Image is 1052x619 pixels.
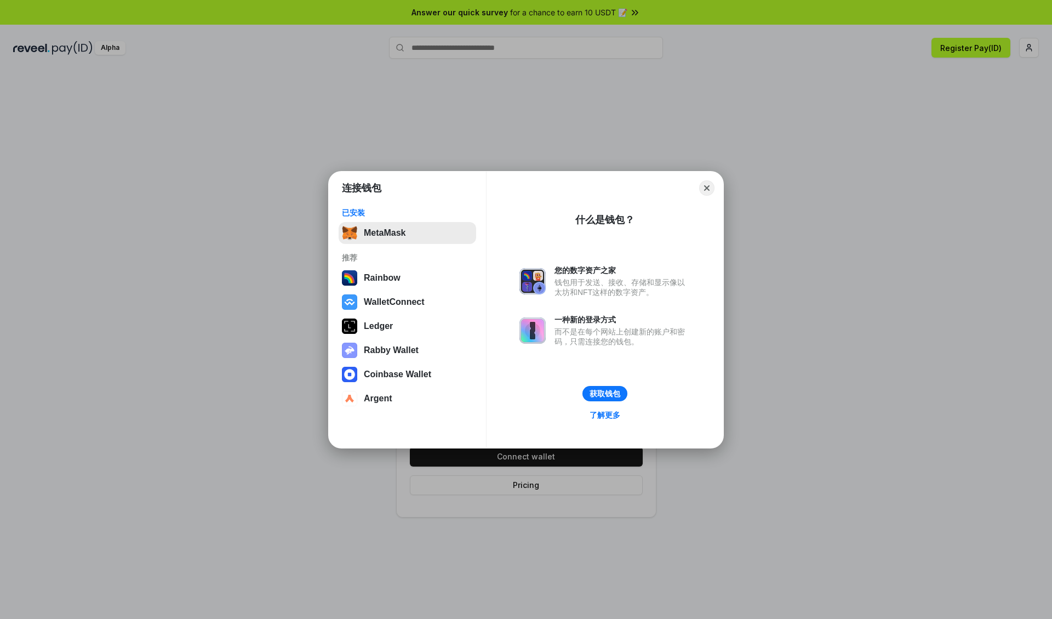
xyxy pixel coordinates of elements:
[519,268,546,294] img: svg+xml,%3Csvg%20xmlns%3D%22http%3A%2F%2Fwww.w3.org%2F2000%2Fsvg%22%20fill%3D%22none%22%20viewBox...
[364,394,392,404] div: Argent
[342,391,357,406] img: svg+xml,%3Csvg%20width%3D%2228%22%20height%3D%2228%22%20viewBox%3D%220%200%2028%2028%22%20fill%3D...
[364,370,431,379] div: Coinbase Wallet
[342,270,357,286] img: svg+xml,%3Csvg%20width%3D%22120%22%20height%3D%22120%22%20viewBox%3D%220%200%20120%20120%22%20fil...
[554,277,690,297] div: 钱包用于发送、接收、存储和显示像以太坊和NFT这样的数字资产。
[342,294,357,310] img: svg+xml,%3Csvg%20width%3D%2228%22%20height%3D%2228%22%20viewBox%3D%220%200%2028%2028%22%20fill%3D...
[590,410,620,420] div: 了解更多
[590,389,620,399] div: 获取钱包
[342,181,381,195] h1: 连接钱包
[339,291,476,313] button: WalletConnect
[364,273,401,283] div: Rainbow
[699,180,714,196] button: Close
[339,222,476,244] button: MetaMask
[339,388,476,410] button: Argent
[364,345,419,355] div: Rabby Wallet
[364,228,405,238] div: MetaMask
[342,253,473,263] div: 推荐
[342,367,357,382] img: svg+xml,%3Csvg%20width%3D%2228%22%20height%3D%2228%22%20viewBox%3D%220%200%2028%2028%22%20fill%3D...
[342,225,357,241] img: svg+xml,%3Csvg%20fill%3D%22none%22%20height%3D%2233%22%20viewBox%3D%220%200%2035%2033%22%20width%...
[364,297,425,307] div: WalletConnect
[364,321,393,331] div: Ledger
[575,213,634,226] div: 什么是钱包？
[554,265,690,275] div: 您的数字资产之家
[339,315,476,337] button: Ledger
[342,319,357,334] img: svg+xml,%3Csvg%20xmlns%3D%22http%3A%2F%2Fwww.w3.org%2F2000%2Fsvg%22%20width%3D%2228%22%20height%3...
[582,386,627,401] button: 获取钱包
[554,327,690,347] div: 而不是在每个网站上创建新的账户和密码，只需连接您的钱包。
[519,317,546,344] img: svg+xml,%3Csvg%20xmlns%3D%22http%3A%2F%2Fwww.w3.org%2F2000%2Fsvg%22%20fill%3D%22none%22%20viewBox...
[339,339,476,361] button: Rabby Wallet
[583,408,627,422] a: 了解更多
[339,364,476,385] button: Coinbase Wallet
[342,343,357,358] img: svg+xml,%3Csvg%20xmlns%3D%22http%3A%2F%2Fwww.w3.org%2F2000%2Fsvg%22%20fill%3D%22none%22%20viewBox...
[342,208,473,218] div: 已安装
[339,267,476,289] button: Rainbow
[554,315,690,325] div: 一种新的登录方式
